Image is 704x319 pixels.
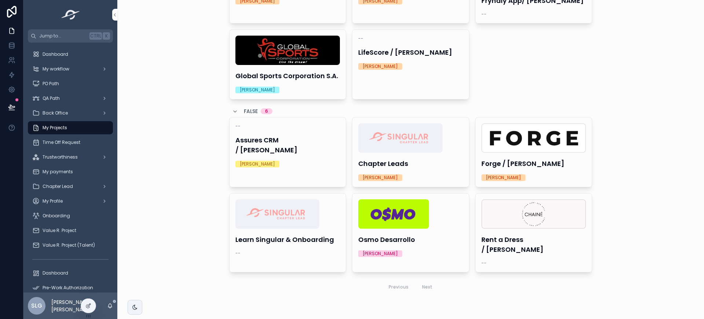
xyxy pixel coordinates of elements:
h4: Chapter Leads [358,159,463,168]
div: [PERSON_NAME] [486,174,521,181]
span: SLG [31,301,42,310]
img: Forge.png [481,123,586,153]
div: 6 [265,108,268,114]
span: -- [235,123,241,129]
img: Singular-Chapter-Lead.png [235,199,320,229]
img: cropimage9134.webp [235,36,340,65]
span: My payments [43,169,73,175]
a: --Assures CRM / [PERSON_NAME][PERSON_NAME] [229,117,346,187]
h4: Global Sports Corporation S.A. [235,71,340,81]
a: --LifeScore / [PERSON_NAME][PERSON_NAME] [352,29,469,99]
span: -- [481,260,487,266]
h4: Rent a Dress / [PERSON_NAME] [481,235,586,254]
span: Pre-Work Authorization [43,285,93,291]
h4: LifeScore / [PERSON_NAME] [358,47,463,57]
span: Ctrl [89,32,102,40]
span: PO Path [43,81,59,87]
span: Trustworthiness [43,154,78,160]
a: Screenshot-2023-10-25-at-15.43.41.pngOsmo Desarrollo[PERSON_NAME] [352,193,469,272]
a: Chaine.pngRent a Dress / [PERSON_NAME]-- [475,193,593,272]
a: cropimage9134.webpGlobal Sports Corporation S.A.[PERSON_NAME] [229,29,346,99]
a: Forge.pngForge / [PERSON_NAME][PERSON_NAME] [475,117,593,187]
span: Onboarding [43,213,70,219]
div: [PERSON_NAME] [240,87,275,93]
a: Pre-Work Authorization [28,281,113,294]
span: -- [235,250,241,256]
a: Dashboard [28,267,113,280]
a: Value R. Project [28,224,113,237]
div: scrollable content [23,43,117,293]
a: Value R. Project (Talent) [28,239,113,252]
span: My Projects [43,125,67,131]
a: Time Off Request [28,136,113,149]
span: FALSE [244,108,258,115]
span: Time Off Request [43,139,80,145]
span: -- [358,36,363,41]
div: [PERSON_NAME] [363,63,398,70]
span: My workflow [43,66,69,72]
a: Trustworthiness [28,151,113,164]
span: Value R. Project [43,228,76,233]
h4: Osmo Desarrollo [358,235,463,244]
img: Screenshot-2023-10-25-at-15.43.41.png [358,199,429,229]
a: My Projects [28,121,113,134]
img: Chaine.png [481,199,586,229]
a: PO Path [28,77,113,90]
span: Dashboard [43,51,68,57]
h4: Forge / [PERSON_NAME] [481,159,586,168]
span: Value R. Project (Talent) [43,242,95,248]
p: [PERSON_NAME] [PERSON_NAME] [51,298,107,313]
a: Onboarding [28,209,113,222]
h4: Learn Singular & Onboarding [235,235,340,244]
img: Singular-Chapter-Lead.png [358,123,443,153]
a: Singular-Chapter-Lead.pngLearn Singular & Onboarding-- [229,193,346,272]
a: Back Office [28,106,113,120]
div: [PERSON_NAME] [363,174,398,181]
a: Chapter Lead [28,180,113,193]
a: My workflow [28,62,113,76]
a: Singular-Chapter-Lead.pngChapter Leads[PERSON_NAME] [352,117,469,187]
div: [PERSON_NAME] [363,250,398,257]
a: Dashboard [28,48,113,61]
span: K [103,33,109,39]
h4: Assures CRM / [PERSON_NAME] [235,135,340,155]
span: My Profile [43,198,63,204]
span: Chapter Lead [43,184,73,189]
span: QA Path [43,95,60,101]
img: App logo [59,9,82,21]
button: Jump to...CtrlK [28,29,113,43]
a: QA Path [28,92,113,105]
span: Dashboard [43,270,68,276]
span: Jump to... [39,33,87,39]
a: My Profile [28,195,113,208]
span: -- [481,11,487,17]
div: [PERSON_NAME] [240,161,275,167]
a: My payments [28,165,113,178]
span: Back Office [43,110,68,116]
